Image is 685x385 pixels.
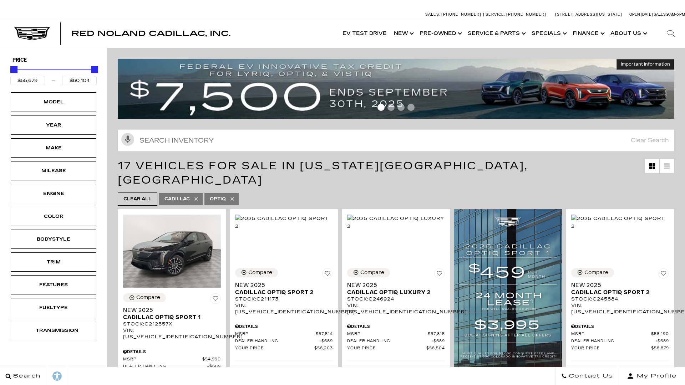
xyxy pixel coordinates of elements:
[11,115,96,135] div: YearYear
[360,269,384,276] div: Compare
[571,289,664,296] span: Cadillac OPTIQ Sport 2
[123,357,221,362] a: MSRP $54,990
[36,121,71,129] div: Year
[36,98,71,106] div: Model
[235,282,333,296] a: New 2025Cadillac OPTIQ Sport 2
[571,268,614,277] button: Compare Vehicle
[407,104,415,111] span: Go to slide 4
[123,307,215,314] span: New 2025
[655,339,669,344] span: $689
[207,364,221,369] span: $689
[571,215,669,230] img: 2025 Cadillac OPTIQ Sport 2
[571,332,669,337] a: MSRP $58,190
[486,12,505,17] span: Service:
[164,195,190,204] span: Cadillac
[347,289,440,296] span: Cadillac OPTIQ Luxury 2
[36,304,71,312] div: Fueltype
[347,282,445,296] a: New 2025Cadillac OPTIQ Luxury 2
[235,268,278,277] button: Compare Vehicle
[11,138,96,158] div: MakeMake
[377,104,385,111] span: Go to slide 1
[235,215,333,230] img: 2025 Cadillac OPTIQ Sport 2
[425,12,483,16] a: Sales: [PHONE_NUMBER]
[14,27,50,41] img: Cadillac Dark Logo with Cadillac White Text
[634,371,677,381] span: My Profile
[571,366,669,379] p: Other Offers You May Qualify For
[10,76,45,85] input: Minimum
[235,282,328,289] span: New 2025
[123,364,221,369] a: Dealer Handling $689
[123,321,221,327] div: Stock : C212557X
[11,252,96,272] div: TrimTrim
[434,268,445,282] button: Save Vehicle
[347,302,445,315] div: VIN: [US_VEHICLE_IDENTIFICATION_NUMBER]
[210,293,221,307] button: Save Vehicle
[91,66,98,73] div: Maximum Price
[11,92,96,112] div: ModelModel
[571,339,669,344] a: Dealer Handling $689
[621,61,670,67] span: Important Information
[36,258,71,266] div: Trim
[36,235,71,243] div: Bodystyle
[71,29,230,38] span: Red Noland Cadillac, Inc.
[651,346,669,351] span: $58,879
[202,357,221,362] span: $54,990
[36,212,71,220] div: Color
[210,195,226,204] span: Optiq
[528,19,569,48] a: Specials
[11,298,96,317] div: FueltypeFueltype
[316,332,333,337] span: $57,514
[118,129,674,152] input: Search Inventory
[347,282,440,289] span: New 2025
[11,321,96,340] div: TransmissionTransmission
[584,269,608,276] div: Compare
[314,346,333,351] span: $58,203
[347,268,390,277] button: Compare Vehicle
[235,339,333,344] a: Dealer Handling $689
[654,12,666,17] span: Sales:
[428,332,445,337] span: $57,815
[397,104,405,111] span: Go to slide 3
[136,294,160,301] div: Compare
[11,207,96,226] div: ColorColor
[347,323,445,330] div: Pricing Details - New 2025 Cadillac OPTIQ Luxury 2
[347,332,445,337] a: MSRP $57,815
[12,57,95,63] h5: Price
[123,215,221,288] img: 2025 Cadillac OPTIQ Sport 1
[347,215,445,230] img: 2025 Cadillac OPTIQ Luxury 2
[36,190,71,197] div: Engine
[235,366,333,379] p: Other Offers You May Qualify For
[123,307,221,321] a: New 2025Cadillac OPTIQ Sport 1
[569,19,607,48] a: Finance
[347,346,426,351] span: Your Price
[347,346,445,351] a: Your Price $58,504
[571,346,669,351] a: Your Price $58,879
[235,332,333,337] a: MSRP $57,514
[319,339,333,344] span: $689
[11,371,41,381] span: Search
[571,332,651,337] span: MSRP
[235,323,333,330] div: Pricing Details - New 2025 Cadillac OPTIQ Sport 2
[123,293,166,302] button: Compare Vehicle
[571,339,655,344] span: Dealer Handling
[347,339,431,344] span: Dealer Handling
[121,133,134,146] svg: Click to toggle on voice search
[235,346,314,351] span: Your Price
[62,76,97,85] input: Maximum
[347,366,445,379] p: Other Offers You May Qualify For
[347,332,428,337] span: MSRP
[322,268,333,282] button: Save Vehicle
[616,59,674,70] button: Important Information
[426,346,445,351] span: $58,504
[11,230,96,249] div: BodystyleBodystyle
[118,159,528,186] span: 17 Vehicles for Sale in [US_STATE][GEOGRAPHIC_DATA], [GEOGRAPHIC_DATA]
[571,346,651,351] span: Your Price
[651,332,669,337] span: $58,190
[339,19,390,48] a: EV Test Drive
[248,269,272,276] div: Compare
[11,275,96,294] div: FeaturesFeatures
[36,167,71,175] div: Mileage
[555,367,619,385] a: Contact Us
[387,104,395,111] span: Go to slide 2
